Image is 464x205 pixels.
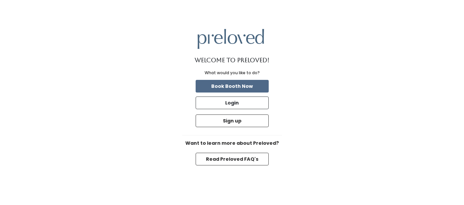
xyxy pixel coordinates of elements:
a: Login [194,95,270,110]
button: Read Preloved FAQ's [196,153,269,165]
h1: Welcome to Preloved! [195,57,269,64]
button: Login [196,97,269,109]
img: preloved logo [198,29,264,49]
a: Sign up [194,113,270,128]
div: What would you like to do? [205,70,260,76]
button: Book Booth Now [196,80,269,93]
h6: Want to learn more about Preloved? [182,141,282,146]
button: Sign up [196,114,269,127]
